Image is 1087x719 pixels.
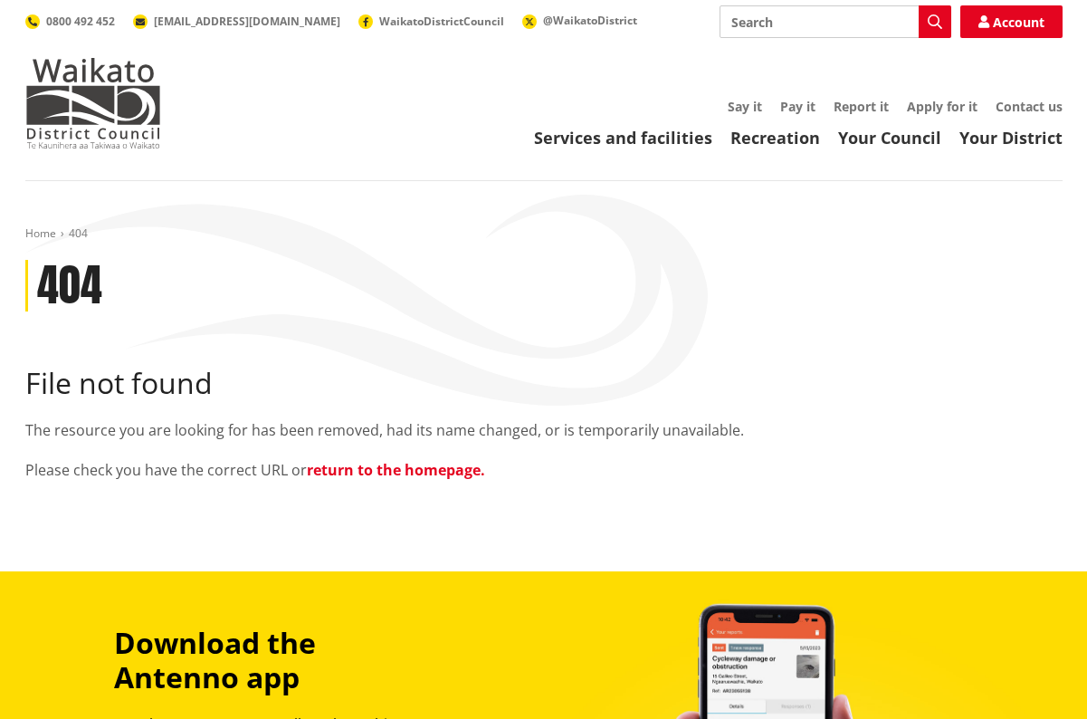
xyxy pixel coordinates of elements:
a: WaikatoDistrictCouncil [358,14,504,29]
a: Your Council [838,127,941,149]
a: Report it [834,98,889,115]
h1: 404 [37,260,102,312]
span: @WaikatoDistrict [543,13,637,28]
span: 0800 492 452 [46,14,115,29]
h3: Download the Antenno app [114,626,442,695]
a: Services and facilities [534,127,712,149]
a: [EMAIL_ADDRESS][DOMAIN_NAME] [133,14,340,29]
a: Say it [728,98,762,115]
img: Waikato District Council - Te Kaunihera aa Takiwaa o Waikato [25,58,161,149]
a: return to the homepage. [307,460,485,480]
span: [EMAIL_ADDRESS][DOMAIN_NAME] [154,14,340,29]
a: Apply for it [907,98,977,115]
a: Contact us [996,98,1063,115]
p: The resource you are looking for has been removed, had its name changed, or is temporarily unavai... [25,419,1063,441]
nav: breadcrumb [25,226,1063,242]
iframe: Messenger Launcher [1004,643,1069,708]
a: Account [960,5,1063,38]
span: 404 [69,225,88,241]
span: WaikatoDistrictCouncil [379,14,504,29]
a: Your District [959,127,1063,149]
a: Pay it [780,98,815,115]
a: @WaikatoDistrict [522,13,637,28]
p: Please check you have the correct URL or [25,459,1063,481]
a: Recreation [730,127,820,149]
input: Search input [720,5,951,38]
a: Home [25,225,56,241]
a: 0800 492 452 [25,14,115,29]
h2: File not found [25,366,1063,400]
